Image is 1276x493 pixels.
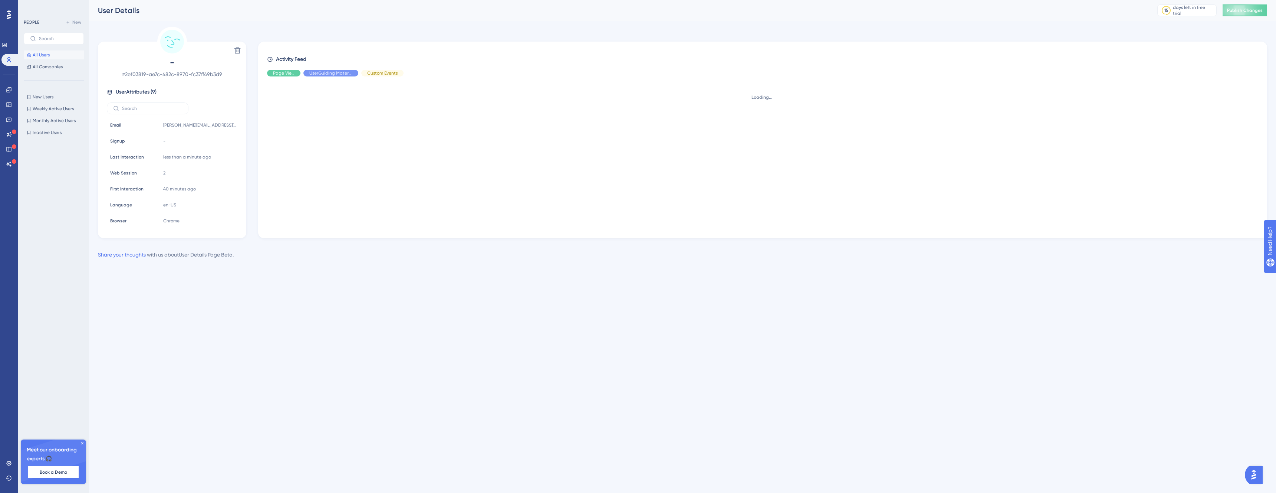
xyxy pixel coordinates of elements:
span: User Attributes ( 9 ) [116,88,157,97]
time: 40 minutes ago [163,186,196,192]
button: Publish Changes [1223,4,1267,16]
div: days left in free trial [1173,4,1214,16]
span: [PERSON_NAME][EMAIL_ADDRESS][PERSON_NAME][DOMAIN_NAME] [163,122,237,128]
span: Publish Changes [1227,7,1263,13]
iframe: UserGuiding AI Assistant Launcher [1245,464,1267,486]
span: # 2ef03819-ae7c-482c-8970-fc37ff49b3d9 [107,70,237,79]
span: Signup [110,138,125,144]
time: less than a minute ago [163,154,211,160]
span: - [107,56,237,68]
span: First Interaction [110,186,144,192]
span: Inactive Users [33,130,62,136]
span: Email [110,122,121,128]
span: Meet our onboarding experts 🎧 [27,445,80,463]
button: Inactive Users [24,128,84,137]
button: All Companies [24,62,84,71]
span: Browser [110,218,126,224]
span: All Users [33,52,50,58]
div: with us about User Details Page Beta . [98,250,234,259]
span: Need Help? [17,2,46,11]
input: Search [122,106,182,111]
span: Chrome [163,218,180,224]
span: Language [110,202,132,208]
span: Page View [273,70,295,76]
span: Custom Events [367,70,398,76]
span: Last Interaction [110,154,144,160]
button: Book a Demo [28,466,79,478]
button: Monthly Active Users [24,116,84,125]
button: New [63,18,84,27]
div: User Details [98,5,1139,16]
div: 15 [1164,7,1168,13]
div: Loading... [267,94,1257,100]
input: Search [39,36,78,41]
span: All Companies [33,64,63,70]
span: New Users [33,94,53,100]
button: New Users [24,92,84,101]
button: Weekly Active Users [24,104,84,113]
span: UserGuiding Material [309,70,352,76]
span: - [163,138,165,144]
span: 2 [163,170,165,176]
button: All Users [24,50,84,59]
div: PEOPLE [24,19,39,25]
span: Web Session [110,170,137,176]
span: Book a Demo [40,469,67,475]
span: Activity Feed [276,55,306,64]
span: en-US [163,202,176,208]
a: Share your thoughts [98,252,146,258]
span: New [72,19,81,25]
span: Weekly Active Users [33,106,74,112]
span: Monthly Active Users [33,118,76,124]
